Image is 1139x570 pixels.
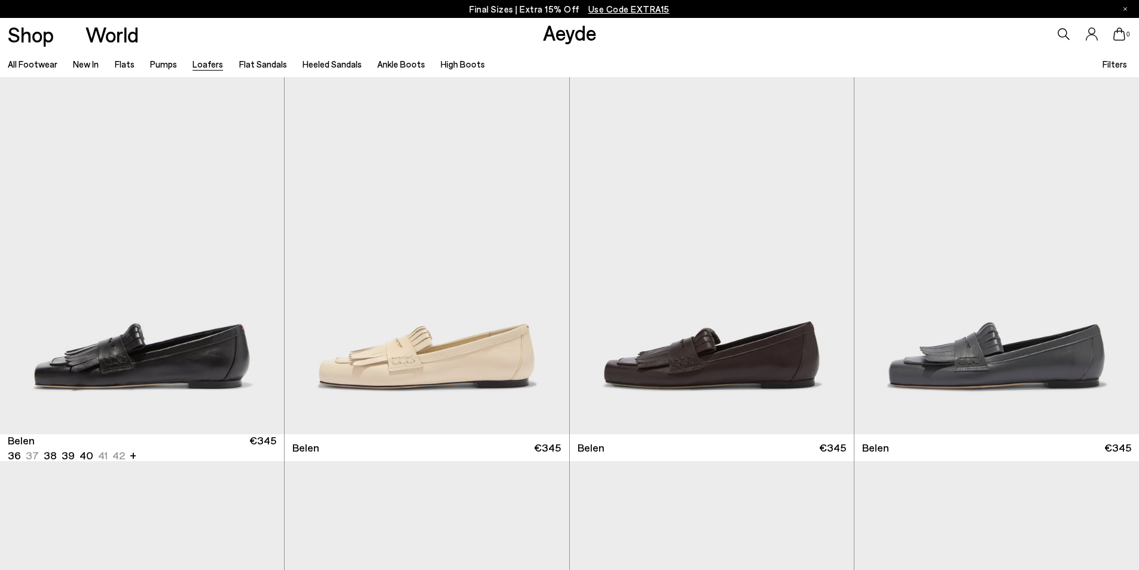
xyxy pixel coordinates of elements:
a: Flats [115,59,135,69]
img: Belen Tassel Loafers [285,77,569,434]
a: Belen €345 [285,434,569,461]
img: Belen Tassel Loafers [854,77,1139,434]
li: 40 [80,448,93,463]
a: Flat Sandals [239,59,287,69]
a: Loafers [193,59,223,69]
span: €345 [819,440,846,455]
a: Shop [8,24,54,45]
li: 36 [8,448,21,463]
a: World [85,24,139,45]
span: Belen [8,433,35,448]
a: Belen €345 [854,434,1139,461]
a: New In [73,59,99,69]
img: Belen Tassel Loafers [284,77,568,434]
span: €345 [249,433,276,463]
p: Final Sizes | Extra 15% Off [469,2,670,17]
li: 38 [44,448,57,463]
a: Heeled Sandals [303,59,362,69]
span: Belen [292,440,319,455]
a: High Boots [441,59,485,69]
span: 0 [1125,31,1131,38]
a: Aeyde [543,20,597,45]
a: All Footwear [8,59,57,69]
a: Belen €345 [570,434,854,461]
a: Pumps [150,59,177,69]
span: Navigate to /collections/ss25-final-sizes [588,4,670,14]
li: + [130,447,136,463]
a: Ankle Boots [377,59,425,69]
span: Filters [1103,59,1127,69]
span: Belen [578,440,604,455]
li: 39 [62,448,75,463]
img: Belen Tassel Loafers [570,77,854,434]
div: 2 / 6 [284,77,568,434]
span: €345 [534,440,561,455]
a: 0 [1113,28,1125,41]
span: €345 [1104,440,1131,455]
span: Belen [862,440,889,455]
ul: variant [8,448,121,463]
